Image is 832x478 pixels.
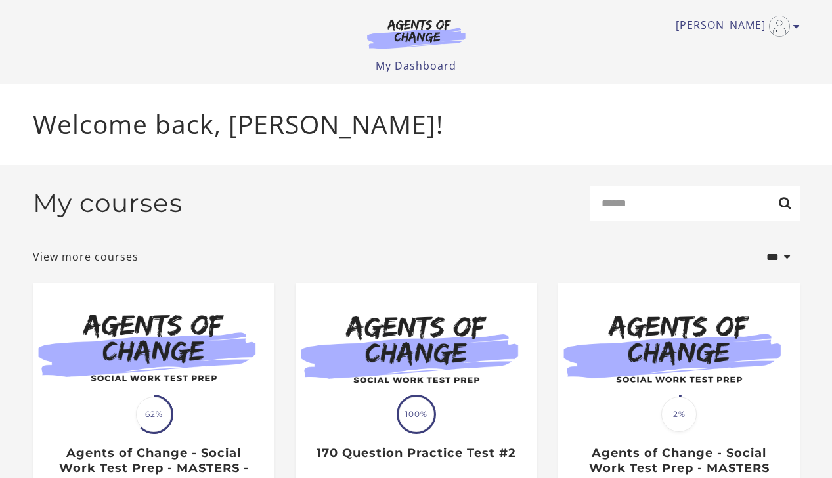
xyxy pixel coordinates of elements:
a: Toggle menu [676,16,793,37]
h3: Agents of Change - Social Work Test Prep - MASTERS [572,446,785,475]
a: My Dashboard [376,58,456,73]
p: Welcome back, [PERSON_NAME]! [33,105,800,144]
h2: My courses [33,188,183,219]
span: 2% [661,397,697,432]
span: 100% [399,397,434,432]
h3: 170 Question Practice Test #2 [309,446,523,461]
a: View more courses [33,249,139,265]
span: 62% [136,397,171,432]
img: Agents of Change Logo [353,18,479,49]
